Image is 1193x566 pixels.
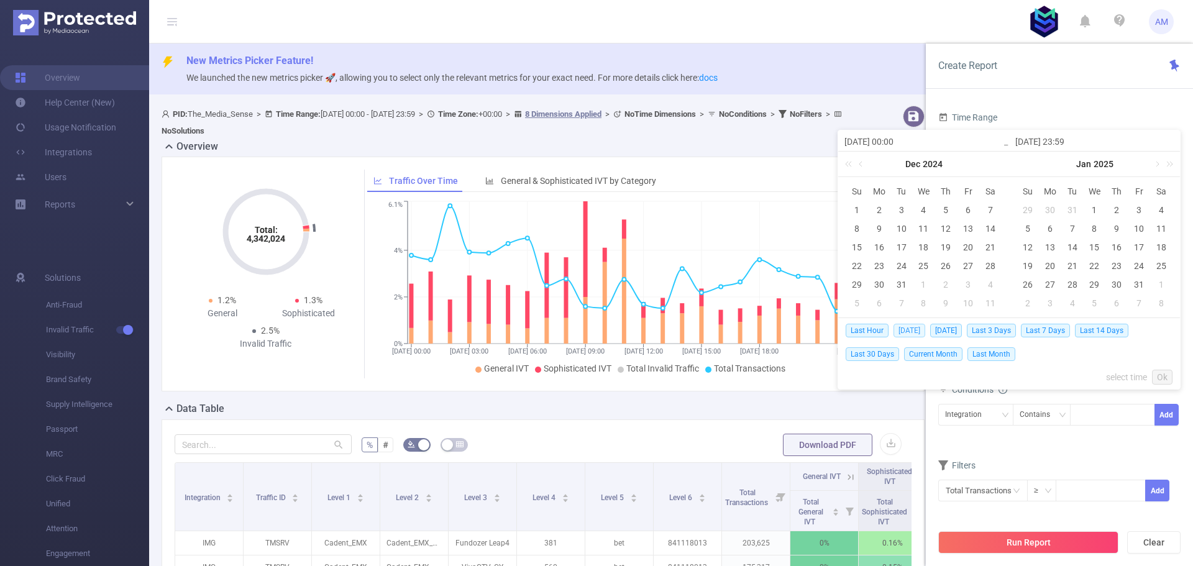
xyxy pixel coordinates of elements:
a: select time [1106,365,1147,389]
span: We launched the new metrics picker 🚀, allowing you to select only the relevant metrics for your e... [186,73,718,83]
div: 5 [1087,296,1102,311]
i: icon: table [456,440,464,448]
button: Clear [1127,531,1181,554]
td: January 8, 2025 [1084,219,1106,238]
div: 26 [938,258,953,273]
td: January 24, 2025 [1128,257,1150,275]
div: 1 [849,203,864,217]
a: Help Center (New) [15,90,115,115]
td: February 3, 2025 [1039,294,1061,313]
td: December 27, 2024 [957,257,979,275]
td: January 21, 2025 [1061,257,1084,275]
td: December 18, 2024 [913,238,935,257]
td: January 25, 2025 [1150,257,1172,275]
span: [DATE] [894,324,925,337]
i: icon: bar-chart [485,176,494,185]
td: January 12, 2025 [1017,238,1039,257]
td: January 5, 2025 [1017,219,1039,238]
td: December 21, 2024 [979,238,1002,257]
span: 1.3% [304,295,322,305]
div: 30 [1043,203,1058,217]
span: Solutions [45,265,81,290]
td: December 2, 2024 [868,201,890,219]
span: Mo [868,186,890,197]
div: 11 [983,296,998,311]
div: 8 [1087,221,1102,236]
input: End date [1015,134,1174,149]
button: Run Report [938,531,1118,554]
span: We [913,186,935,197]
td: January 20, 2025 [1039,257,1061,275]
div: 16 [872,240,887,255]
span: > [767,109,779,119]
span: 1.2% [217,295,236,305]
div: 24 [1131,258,1146,273]
span: Time Range [938,112,997,122]
td: December 22, 2024 [846,257,868,275]
td: December 31, 2024 [1061,201,1084,219]
span: Attention [46,516,149,541]
td: January 5, 2025 [846,294,868,313]
div: 11 [1154,221,1169,236]
td: December 15, 2024 [846,238,868,257]
td: January 6, 2025 [1039,219,1061,238]
div: 7 [983,203,998,217]
u: 8 Dimensions Applied [525,109,601,119]
span: Current Month [904,347,962,361]
div: 5 [938,203,953,217]
td: January 11, 2025 [1150,219,1172,238]
span: Anti-Fraud [46,293,149,317]
td: January 27, 2025 [1039,275,1061,294]
div: 14 [983,221,998,236]
td: December 29, 2024 [1017,201,1039,219]
td: December 11, 2024 [913,219,935,238]
span: Th [1105,186,1128,197]
tspan: [DATE] 15:00 [682,347,720,355]
div: ≥ [1034,480,1047,501]
div: 15 [1087,240,1102,255]
div: 3 [1043,296,1058,311]
div: 31 [1131,277,1146,292]
div: Integration [945,404,990,425]
td: January 14, 2025 [1061,238,1084,257]
div: 20 [961,240,976,255]
span: Unified [46,491,149,516]
span: [DATE] [930,324,962,337]
a: Reports [45,192,75,217]
div: 17 [894,240,909,255]
td: December 24, 2024 [890,257,913,275]
b: No Conditions [719,109,767,119]
i: icon: bg-colors [408,440,415,448]
div: 19 [938,240,953,255]
div: 11 [916,221,931,236]
div: 10 [1131,221,1146,236]
div: 9 [938,296,953,311]
span: 2.5% [261,326,280,335]
a: Dec [904,152,921,176]
button: Add [1154,404,1179,426]
td: December 30, 2024 [1039,201,1061,219]
div: 22 [1087,258,1102,273]
span: Last 7 Days [1021,324,1070,337]
span: Last 14 Days [1075,324,1128,337]
td: December 1, 2024 [846,201,868,219]
span: Mo [1039,186,1061,197]
td: February 4, 2025 [1061,294,1084,313]
div: 2 [938,277,953,292]
b: PID: [173,109,188,119]
a: docs [699,73,718,83]
span: Reports [45,199,75,209]
div: 16 [1109,240,1124,255]
tspan: 0% [394,340,403,348]
div: 26 [1020,277,1035,292]
div: 20 [1043,258,1058,273]
th: Wed [1084,182,1106,201]
span: > [502,109,514,119]
td: December 13, 2024 [957,219,979,238]
div: 7 [1131,296,1146,311]
div: 23 [872,258,887,273]
div: 29 [1020,203,1035,217]
td: February 5, 2025 [1084,294,1106,313]
td: December 4, 2024 [913,201,935,219]
td: January 26, 2025 [1017,275,1039,294]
